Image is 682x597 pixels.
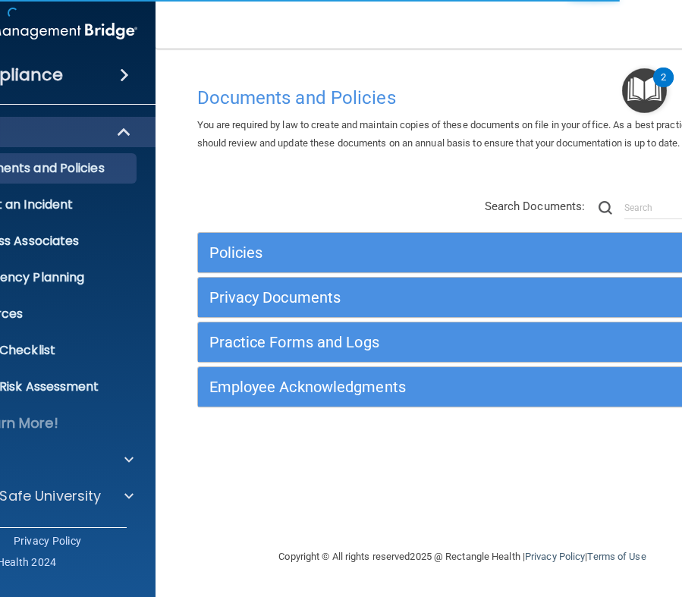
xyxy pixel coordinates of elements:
button: Open Resource Center, 2 new notifications [622,68,667,113]
h5: Employee Acknowledgments [209,379,584,395]
a: Privacy Policy [14,533,82,548]
h5: Policies [209,244,584,261]
a: Privacy Policy [525,551,585,562]
div: 2 [661,77,666,97]
span: Search Documents: [485,200,586,213]
h5: Practice Forms and Logs [209,334,584,350]
img: ic-search.3b580494.png [599,201,612,215]
h5: Privacy Documents [209,289,584,306]
a: Terms of Use [587,551,646,562]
